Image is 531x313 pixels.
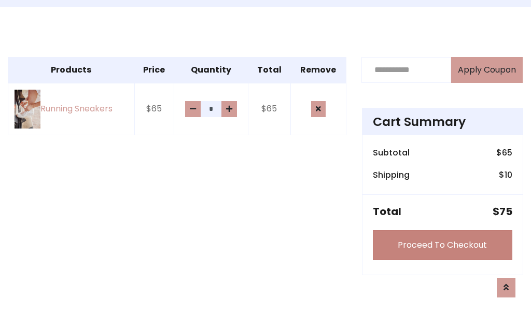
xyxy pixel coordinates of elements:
[290,57,346,83] th: Remove
[134,83,174,135] td: $65
[373,230,512,260] a: Proceed To Checkout
[499,204,512,219] span: 75
[373,205,401,218] h5: Total
[373,148,410,158] h6: Subtotal
[499,170,512,180] h6: $
[496,148,512,158] h6: $
[493,205,512,218] h5: $
[505,169,512,181] span: 10
[502,147,512,159] span: 65
[248,57,290,83] th: Total
[134,57,174,83] th: Price
[451,57,523,83] button: Apply Coupon
[373,115,512,129] h4: Cart Summary
[8,57,135,83] th: Products
[15,90,128,129] a: Running Sneakers
[248,83,290,135] td: $65
[174,57,248,83] th: Quantity
[373,170,410,180] h6: Shipping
